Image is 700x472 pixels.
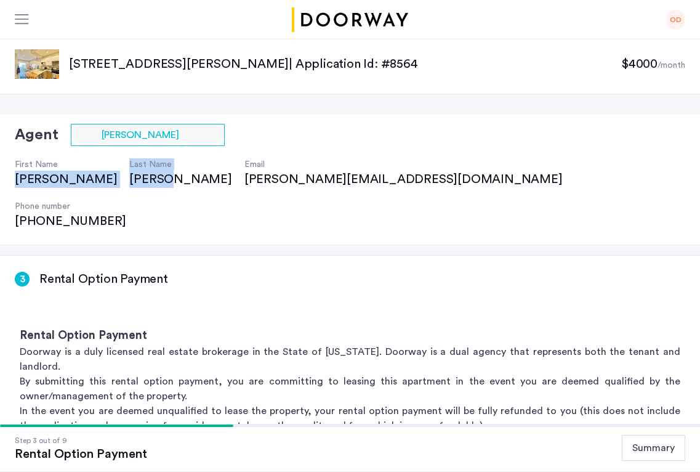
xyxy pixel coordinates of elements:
h4: Email [244,158,575,171]
p: [STREET_ADDRESS][PERSON_NAME] | Application Id: #8564 [69,55,621,73]
p: In the event you are deemed unqualified to lease the property, your rental option payment will be... [20,404,680,433]
h4: Phone number [15,200,126,213]
h4: First Name [15,158,117,171]
div: Step 3 out of 9 [15,434,147,447]
img: logo [290,7,411,32]
h2: Agent [15,124,58,146]
h4: Last Name [129,158,231,171]
div: [PERSON_NAME] [129,171,231,188]
p: Doorway is a duly licensed real estate brokerage in the State of [US_STATE]. Doorway is a dual ag... [20,344,680,374]
div: Rental Option Payment [15,447,147,462]
a: Cazamio logo [290,7,411,32]
p: By submitting this rental option payment, you are committing to leasing this apartment in the eve... [20,374,680,404]
h3: Rental Option Payment [39,271,168,288]
div: 3 [15,272,30,287]
img: apartment [15,49,59,79]
h3: Rental Option Payment [20,327,680,344]
button: Summary [622,435,685,461]
span: $4000 [621,58,658,70]
div: [PERSON_NAME][EMAIL_ADDRESS][DOMAIN_NAME] [244,171,575,188]
div: [PHONE_NUMBER] [15,213,126,230]
div: OD [666,10,685,30]
sub: /month [658,61,685,70]
div: [PERSON_NAME] [15,171,117,188]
